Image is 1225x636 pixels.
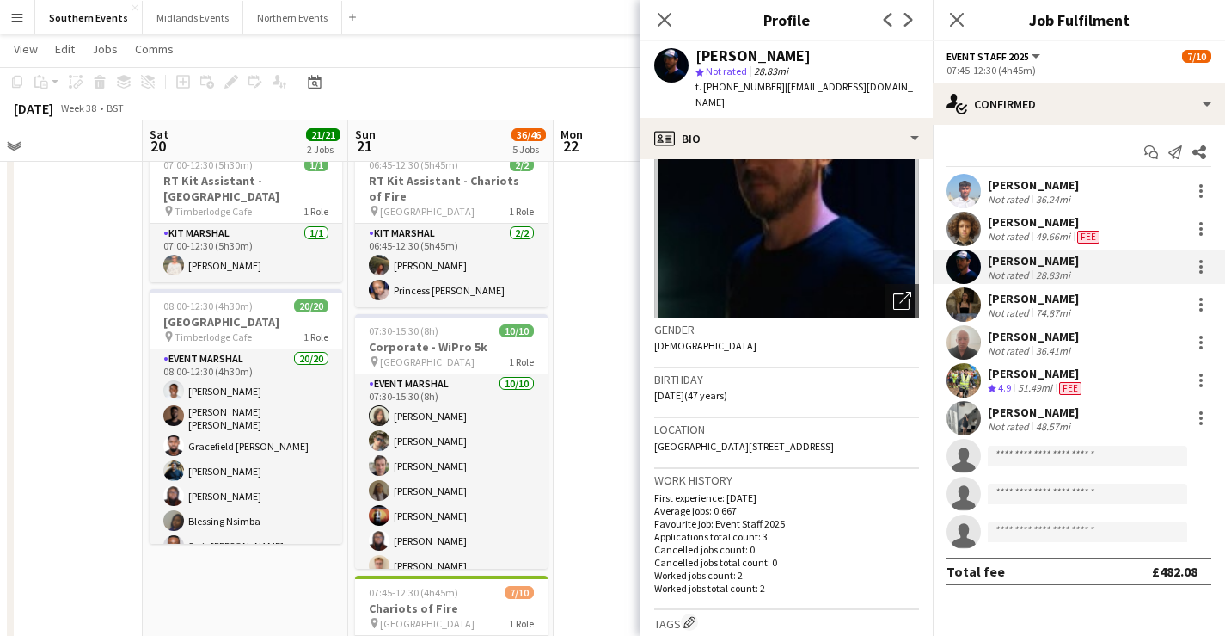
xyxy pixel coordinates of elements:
[150,289,342,544] app-job-card: 08:00-12:30 (4h30m)20/20[GEOGRAPHIC_DATA] Timberlodge Cafe1 RoleEvent Marshal20/2008:00-12:30 (4h...
[355,314,548,569] app-job-card: 07:30-15:30 (8h)10/10Corporate - WiPro 5k [GEOGRAPHIC_DATA]1 RoleEvent Marshal10/1007:30-15:30 (8...
[946,50,1029,63] span: Event Staff 2025
[147,136,168,156] span: 20
[505,586,534,599] span: 7/10
[998,381,1011,394] span: 4.9
[988,329,1079,344] div: [PERSON_NAME]
[560,127,583,142] span: Mon
[150,314,342,330] h3: [GEOGRAPHIC_DATA]
[988,344,1032,357] div: Not rated
[499,324,534,337] span: 10/10
[988,366,1085,381] div: [PERSON_NAME]
[306,128,340,141] span: 21/21
[243,1,342,34] button: Northern Events
[1077,231,1099,244] span: Fee
[369,586,458,599] span: 07:45-12:30 (4h45m)
[294,299,328,312] span: 20/20
[303,330,328,343] span: 1 Role
[150,224,342,282] app-card-role: Kit Marshal1/107:00-12:30 (5h30m)[PERSON_NAME]
[750,65,792,77] span: 28.83mi
[304,158,328,171] span: 1/1
[352,136,376,156] span: 21
[640,9,933,31] h3: Profile
[988,230,1032,244] div: Not rated
[933,83,1225,125] div: Confirmed
[885,284,919,318] div: Open photos pop-in
[509,355,534,368] span: 1 Role
[654,491,919,504] p: First experience: [DATE]
[654,517,919,530] p: Favourite job: Event Staff 2025
[654,614,919,632] h3: Tags
[654,472,919,488] h3: Work history
[511,128,546,141] span: 36/46
[1032,193,1074,206] div: 36.24mi
[355,173,548,204] h3: RT Kit Assistant - Chariots of Fire
[988,214,1103,230] div: [PERSON_NAME]
[988,193,1032,206] div: Not rated
[654,543,919,556] p: Cancelled jobs count: 0
[380,617,475,630] span: [GEOGRAPHIC_DATA]
[175,205,252,218] span: Timberlodge Cafe
[654,372,919,387] h3: Birthday
[380,205,475,218] span: [GEOGRAPHIC_DATA]
[55,41,75,57] span: Edit
[92,41,118,57] span: Jobs
[695,80,913,108] span: | [EMAIL_ADDRESS][DOMAIN_NAME]
[1032,306,1074,319] div: 74.87mi
[85,38,125,60] a: Jobs
[1182,50,1211,63] span: 7/10
[355,224,548,307] app-card-role: Kit Marshal2/206:45-12:30 (5h45m)[PERSON_NAME]Princess [PERSON_NAME]
[57,102,100,114] span: Week 38
[988,306,1032,319] div: Not rated
[695,48,811,64] div: [PERSON_NAME]
[369,158,458,171] span: 06:45-12:30 (5h45m)
[163,158,253,171] span: 07:00-12:30 (5h30m)
[654,556,919,569] p: Cancelled jobs total count: 0
[1056,381,1085,396] div: Crew has different fees then in role
[135,41,174,57] span: Comms
[143,1,243,34] button: Midlands Events
[558,136,583,156] span: 22
[988,404,1079,420] div: [PERSON_NAME]
[14,41,38,57] span: View
[509,617,534,630] span: 1 Role
[150,148,342,282] app-job-card: 07:00-12:30 (5h30m)1/1RT Kit Assistant - [GEOGRAPHIC_DATA] Timberlodge Cafe1 RoleKit Marshal1/107...
[107,102,124,114] div: BST
[706,65,747,77] span: Not rated
[654,322,919,337] h3: Gender
[150,127,168,142] span: Sat
[654,339,756,352] span: [DEMOGRAPHIC_DATA]
[654,569,919,582] p: Worked jobs count: 2
[695,80,785,93] span: t. [PHONE_NUMBER]
[654,504,919,517] p: Average jobs: 0.667
[355,148,548,307] app-job-card: 06:45-12:30 (5h45m)2/2RT Kit Assistant - Chariots of Fire [GEOGRAPHIC_DATA]1 RoleKit Marshal2/206...
[163,299,253,312] span: 08:00-12:30 (4h30m)
[654,582,919,595] p: Worked jobs total count: 2
[509,205,534,218] span: 1 Role
[640,118,933,159] div: Bio
[128,38,181,60] a: Comms
[150,173,342,204] h3: RT Kit Assistant - [GEOGRAPHIC_DATA]
[175,330,252,343] span: Timberlodge Cafe
[654,530,919,543] p: Applications total count: 3
[7,38,45,60] a: View
[946,563,1005,580] div: Total fee
[48,38,82,60] a: Edit
[307,143,340,156] div: 2 Jobs
[380,355,475,368] span: [GEOGRAPHIC_DATA]
[355,127,376,142] span: Sun
[654,440,834,453] span: [GEOGRAPHIC_DATA][STREET_ADDRESS]
[1074,230,1103,244] div: Crew has different fees then in role
[369,324,438,337] span: 07:30-15:30 (8h)
[988,269,1032,281] div: Not rated
[654,422,919,437] h3: Location
[946,50,1043,63] button: Event Staff 2025
[654,60,919,318] img: Crew avatar or photo
[303,205,328,218] span: 1 Role
[510,158,534,171] span: 2/2
[988,291,1079,306] div: [PERSON_NAME]
[1032,344,1074,357] div: 36.41mi
[1059,382,1081,395] span: Fee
